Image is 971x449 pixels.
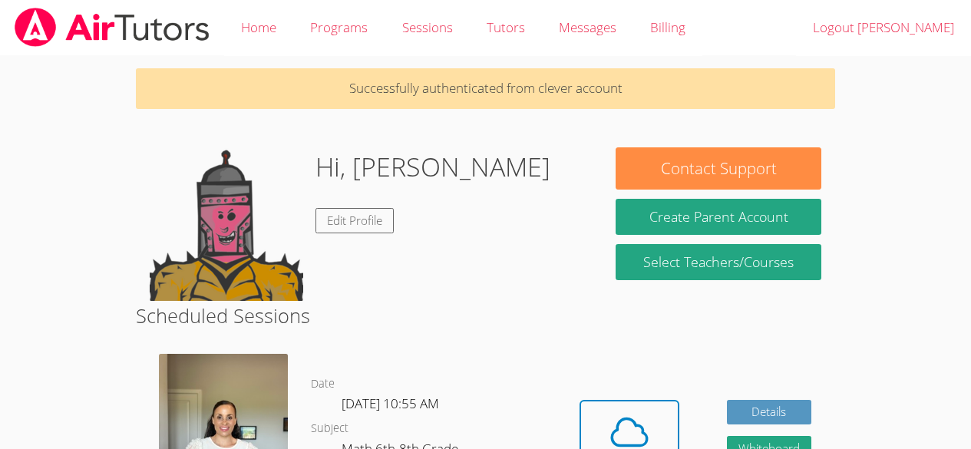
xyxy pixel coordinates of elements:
a: Details [727,400,811,425]
dt: Subject [311,419,348,438]
a: Edit Profile [315,208,394,233]
h1: Hi, [PERSON_NAME] [315,147,550,187]
img: default.png [150,147,303,301]
span: [DATE] 10:55 AM [342,395,439,412]
p: Successfully authenticated from clever account [136,68,835,109]
span: Messages [559,18,616,36]
img: airtutors_banner-c4298cdbf04f3fff15de1276eac7730deb9818008684d7c2e4769d2f7ddbe033.png [13,8,211,47]
h2: Scheduled Sessions [136,301,835,330]
button: Create Parent Account [616,199,821,235]
button: Contact Support [616,147,821,190]
a: Select Teachers/Courses [616,244,821,280]
dt: Date [311,375,335,394]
